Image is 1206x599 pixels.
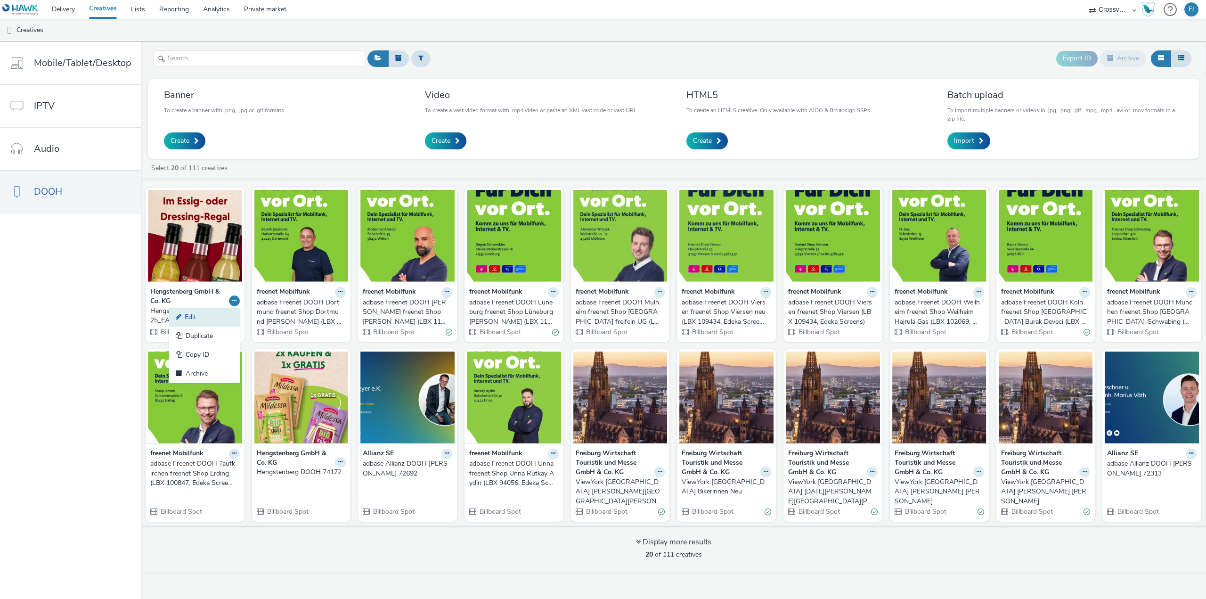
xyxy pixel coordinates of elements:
strong: Allianz SE [1107,449,1138,460]
img: ViewYork Freiburg City Tower Julica Goldschmidt Neu visual [892,352,986,443]
span: Billboard Spot [1010,328,1053,336]
strong: freenet Mobilfunk [682,287,735,298]
img: adbase Freenet DOOH Viersen freenet Shop Viersen neu (LBX 109434, Edeka Screens) visual [679,190,774,282]
div: Display more results [636,537,711,548]
div: adbase Freenet DOOH Taufkirchen freenet Shop Erding (LBX 100847, Edeka Screens) [150,459,236,488]
div: Hengstenberg_DOOH_09.2025_EA-76637-86570 HD [150,306,236,326]
img: adbase Freenet DOOH Dortmund freenet Shop Dortmund Besnik Jusenovic (LBX 117321) visual [254,190,349,282]
img: adbase Allianz DOOH Marius Väth 72313 visual [1105,352,1199,443]
span: Mobile/Tablet/Desktop [34,56,131,70]
strong: Allianz SE [363,449,394,460]
a: adbase Freenet DOOH München freenet Shop [GEOGRAPHIC_DATA]-Schwabing (LBX 100867, Edeka Screens) [1107,298,1197,327]
strong: Freiburg Wirtschaft Touristik und Messe GmbH & Co. KG [682,449,758,477]
span: Billboard Spot [372,507,415,516]
strong: 20 [645,550,653,559]
a: adbase Freenet DOOH Köln freenet Shop [GEOGRAPHIC_DATA] Burak Deveci (LBX 101825, Station Video) [1001,298,1091,327]
div: Valid [765,507,771,517]
a: adbase Freenet DOOH Weilheim freenet Shop Weilheim Hajrula Gas (LBX 102069, Edeka Screens) [895,298,984,327]
div: adbase Freenet DOOH Dortmund freenet Shop Dortmund [PERSON_NAME] (LBX 117321) [257,298,342,327]
button: Archive [1100,50,1146,66]
strong: freenet Mobilfunk [469,449,522,460]
button: Grid [1151,50,1171,66]
img: ViewYork Freiburg City Tower Lucia Linder Neu visual [786,352,880,443]
span: IPTV [34,99,55,113]
div: Valid [446,328,452,337]
span: Billboard Spot [372,328,415,336]
p: To create a vast video format with .mp4 video or paste an XML vast code or vast URL. [425,106,638,115]
span: Create [432,136,450,146]
strong: freenet Mobilfunk [363,287,416,298]
div: FJ [1189,2,1194,16]
button: Table [1171,50,1191,66]
img: dooh [5,26,14,35]
div: adbase Freenet DOOH Weilheim freenet Shop Weilheim Hajrula Gas (LBX 102069, Edeka Screens) [895,298,980,327]
a: Hengstenberg DOOH 74172 [257,468,346,477]
a: ViewYork [GEOGRAPHIC_DATA] Bikerinnen Neu [682,477,771,497]
div: adbase Freenet DOOH München freenet Shop [GEOGRAPHIC_DATA]-Schwabing (LBX 100867, Edeka Screens) [1107,298,1193,327]
img: Hawk Academy [1141,2,1155,17]
div: ViewYork [GEOGRAPHIC_DATA] [PERSON_NAME] [PERSON_NAME] [895,477,980,506]
span: Billboard Spot [691,328,733,336]
input: Search... [153,50,365,67]
div: adbase Freenet DOOH Unna freenet Shop Unna Rutkay Aydin (LBX 94056, Edeka Screens) [469,459,555,488]
div: Valid [1084,507,1090,517]
div: adbase Freenet DOOH Köln freenet Shop [GEOGRAPHIC_DATA] Burak Deveci (LBX 101825, Station Video) [1001,298,1087,327]
span: Create [171,136,189,146]
div: ViewYork [GEOGRAPHIC_DATA] [PERSON_NAME][GEOGRAPHIC_DATA][PERSON_NAME] [576,477,661,506]
a: Import [947,132,990,149]
a: adbase Freenet DOOH Unna freenet Shop Unna Rutkay Aydin (LBX 94056, Edeka Screens) [469,459,559,488]
a: adbase Freenet DOOH Mülheim freenet Shop [GEOGRAPHIC_DATA] freifein UG (LBX 112332, Total) [576,298,665,327]
span: Billboard Spot [1010,507,1053,516]
span: of 111 creatives [645,550,702,559]
img: ViewYork Freiburg City Tower Neriman Bayram Neu visual [573,352,668,443]
div: Hengstenberg DOOH 74172 [257,468,342,477]
a: Select of 111 creatives [150,164,231,172]
a: ViewYork [GEOGRAPHIC_DATA] [PERSON_NAME] [PERSON_NAME] [1001,477,1091,506]
div: adbase Freenet DOOH Mülheim freenet Shop [GEOGRAPHIC_DATA] freifein UG (LBX 112332, Total) [576,298,661,327]
a: ViewYork [GEOGRAPHIC_DATA] [PERSON_NAME][GEOGRAPHIC_DATA][PERSON_NAME] [576,477,665,506]
div: adbase Allianz DOOH [PERSON_NAME] 72692 [363,459,448,478]
span: Import [954,136,974,146]
strong: Hengstenberg GmbH & Co. KG [257,449,333,468]
img: adbase Freenet DOOH Mülheim freenet Shop Mülheim freifein UG (LBX 112332, Total) visual [573,190,668,282]
span: Billboard Spot [160,507,202,516]
span: Billboard Spot [266,507,309,516]
div: Valid [658,507,665,517]
img: adbase Freenet DOOH Weilheim freenet Shop Weilheim Hajrula Gas (LBX 102069, Edeka Screens) visual [892,190,986,282]
strong: freenet Mobilfunk [788,287,841,298]
a: Copy ID [169,345,240,364]
a: adbase Freenet DOOH Viersen freenet Shop Viersen (LBX 109434, Edeka Screens) [788,298,878,327]
a: ViewYork [GEOGRAPHIC_DATA] [PERSON_NAME] [PERSON_NAME] [895,477,984,506]
a: adbase Freenet DOOH Lüneburg freenet Shop Lüneburg [PERSON_NAME] (LBX 114390, Station Video) [469,298,559,327]
span: Billboard Spot [479,507,521,516]
div: adbase Freenet DOOH Viersen freenet Shop Viersen neu (LBX 109434, Edeka Screens) [682,298,767,327]
h3: Video [425,89,638,101]
strong: freenet Mobilfunk [150,449,204,460]
a: Create [164,132,205,149]
span: Billboard Spot [266,328,309,336]
a: adbase Allianz DOOH [PERSON_NAME] 72313 [1107,459,1197,478]
strong: Freiburg Wirtschaft Touristik und Messe GmbH & Co. KG [576,449,652,477]
strong: freenet Mobilfunk [1001,287,1054,298]
span: Billboard Spot [585,507,627,516]
h3: Batch upload [947,89,1183,101]
a: adbase Freenet DOOH Dortmund freenet Shop Dortmund [PERSON_NAME] (LBX 117321) [257,298,346,327]
img: adbase Freenet DOOH Köln freenet Shop Köln Burak Deveci (LBX 101825, Station Video) visual [999,190,1093,282]
strong: freenet Mobilfunk [895,287,948,298]
div: adbase Freenet DOOH [PERSON_NAME] freenet Shop [PERSON_NAME] (LBX 114960, City Screens) [363,298,448,327]
a: ViewYork [GEOGRAPHIC_DATA] [DATE][PERSON_NAME][GEOGRAPHIC_DATA][PERSON_NAME] [788,477,878,506]
span: Audio [34,142,59,156]
div: Valid [871,507,878,517]
a: Create [425,132,466,149]
a: Create [686,132,728,149]
a: Duplicate [169,327,240,345]
img: adbase Freenet DOOH Unna freenet Shop Unna Rutkay Aydin (LBX 94056, Edeka Screens) visual [467,352,561,443]
h3: HTML5 [686,89,870,101]
div: Valid [1084,328,1090,337]
div: adbase Freenet DOOH Viersen freenet Shop Viersen (LBX 109434, Edeka Screens) [788,298,874,327]
div: ViewYork [GEOGRAPHIC_DATA] [DATE][PERSON_NAME][GEOGRAPHIC_DATA][PERSON_NAME] [788,477,874,506]
strong: Freiburg Wirtschaft Touristik und Messe GmbH & Co. KG [1001,449,1077,477]
img: adbase Freenet DOOH Viersen freenet Shop Viersen (LBX 109434, Edeka Screens) visual [786,190,880,282]
a: Hengstenberg_DOOH_09.2025_EA-76637-86570 HD [150,306,240,326]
